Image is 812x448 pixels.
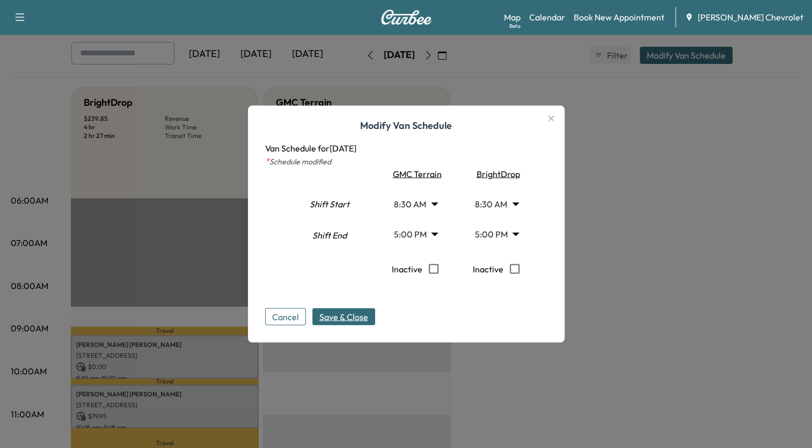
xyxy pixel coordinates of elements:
[291,225,368,257] div: Shift End
[698,11,803,24] span: [PERSON_NAME] Chevrolet
[265,142,547,155] p: Van Schedule for [DATE]
[383,189,447,219] div: 8:30 AM
[383,219,447,249] div: 5:00 PM
[464,219,528,249] div: 5:00 PM
[319,310,368,323] span: Save & Close
[265,155,547,168] p: Schedule modified
[312,308,375,326] button: Save & Close
[504,11,521,24] a: MapBeta
[529,11,565,24] a: Calendar
[265,308,306,326] button: Cancel
[392,258,422,280] p: Inactive
[473,258,503,280] p: Inactive
[381,10,432,25] img: Curbee Logo
[377,168,453,180] div: GMC Terrain
[291,190,368,222] div: Shift Start
[265,118,547,142] h1: Modify Van Schedule
[509,22,521,30] div: Beta
[458,168,535,180] div: BrightDrop
[574,11,664,24] a: Book New Appointment
[464,189,528,219] div: 8:30 AM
